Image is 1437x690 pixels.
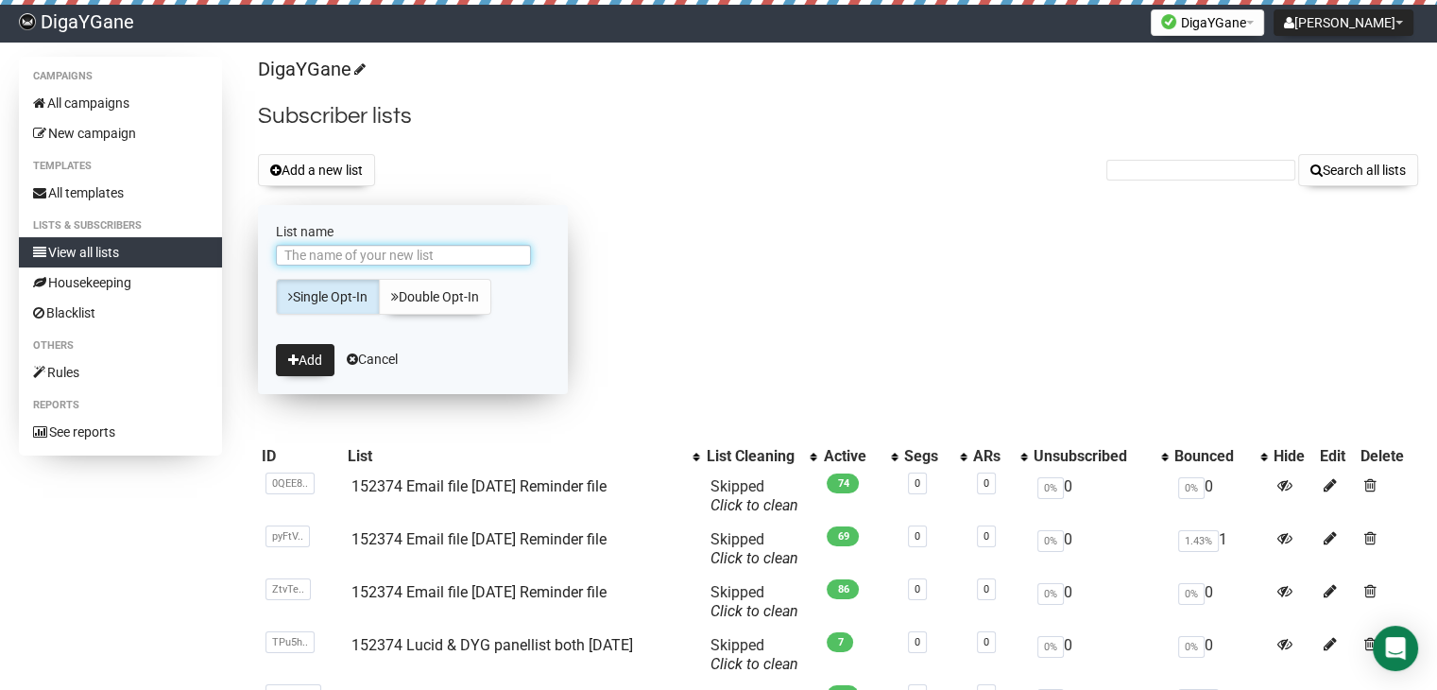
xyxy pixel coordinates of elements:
span: 0% [1037,477,1064,499]
button: Add a new list [258,154,375,186]
a: View all lists [19,237,222,267]
a: All templates [19,178,222,208]
a: 152374 Email file [DATE] Reminder file [351,583,607,601]
a: 152374 Lucid & DYG panellist both [DATE] [351,636,633,654]
td: 0 [1171,629,1270,681]
div: Edit [1320,447,1352,466]
li: Others [19,335,222,357]
input: The name of your new list [276,245,531,266]
div: Delete [1360,447,1414,466]
td: 0 [1030,576,1171,629]
span: 74 [827,474,859,493]
th: ARs: No sort applied, activate to apply an ascending sort [969,443,1030,470]
span: 0% [1037,636,1064,658]
a: 0 [984,477,989,490]
label: List name [276,223,550,240]
a: New campaign [19,118,222,148]
a: Double Opt-In [379,279,491,315]
span: Skipped [710,636,797,673]
th: List Cleaning: No sort applied, activate to apply an ascending sort [702,443,819,470]
td: 0 [1171,470,1270,523]
span: 0% [1037,530,1064,552]
a: Blacklist [19,298,222,328]
th: Unsubscribed: No sort applied, activate to apply an ascending sort [1030,443,1171,470]
button: Search all lists [1298,154,1418,186]
a: Rules [19,357,222,388]
li: Reports [19,394,222,417]
a: 0 [915,583,920,595]
button: [PERSON_NAME] [1274,9,1413,36]
a: All campaigns [19,88,222,118]
a: 152374 Email file [DATE] Reminder file [351,477,607,495]
span: 86 [827,579,859,599]
span: 7 [827,632,853,652]
span: ZtvTe.. [265,578,311,600]
td: 0 [1030,470,1171,523]
th: Bounced: No sort applied, activate to apply an ascending sort [1171,443,1270,470]
button: DigaYGane [1151,9,1264,36]
div: List Cleaning [706,447,800,466]
li: Lists & subscribers [19,215,222,237]
span: 69 [827,526,859,546]
div: ID [262,447,340,466]
span: TPu5h.. [265,631,315,653]
span: Skipped [710,530,797,567]
a: 0 [984,583,989,595]
div: Unsubscribed [1034,447,1152,466]
a: 0 [984,530,989,543]
a: 0 [984,636,989,648]
a: 0 [915,636,920,648]
th: Edit: No sort applied, sorting is disabled [1316,443,1356,470]
a: DigaYGane [258,58,363,80]
th: Active: No sort applied, activate to apply an ascending sort [819,443,900,470]
a: Click to clean [710,602,797,620]
a: 152374 Email file [DATE] Reminder file [351,530,607,548]
th: Segs: No sort applied, activate to apply an ascending sort [900,443,969,470]
th: List: No sort applied, activate to apply an ascending sort [344,443,703,470]
span: 1.43% [1178,530,1219,552]
span: 0% [1178,583,1205,605]
img: f83b26b47af82e482c948364ee7c1d9c [19,13,36,30]
div: Segs [904,447,950,466]
a: 0 [915,477,920,490]
td: 0 [1171,576,1270,629]
a: Click to clean [710,549,797,567]
a: 0 [915,530,920,543]
div: Active [823,447,881,466]
div: Hide [1274,447,1313,466]
span: Skipped [710,477,797,514]
a: Click to clean [710,655,797,673]
span: Skipped [710,583,797,620]
th: Delete: No sort applied, sorting is disabled [1357,443,1418,470]
a: Click to clean [710,496,797,514]
span: pyFtV.. [265,526,310,547]
div: Bounced [1174,447,1251,466]
th: ID: No sort applied, sorting is disabled [258,443,344,470]
span: 0% [1178,636,1205,658]
span: 0QEE8.. [265,473,315,494]
td: 0 [1030,523,1171,576]
a: Cancel [347,352,398,367]
li: Templates [19,155,222,178]
a: Single Opt-In [276,279,380,315]
th: Hide: No sort applied, sorting is disabled [1270,443,1317,470]
h2: Subscriber lists [258,99,1418,133]
div: ARs [973,447,1011,466]
div: List [348,447,684,466]
td: 0 [1030,629,1171,681]
button: Add [276,344,334,376]
a: Housekeeping [19,267,222,298]
span: 0% [1178,477,1205,499]
a: See reports [19,417,222,447]
td: 1 [1171,523,1270,576]
li: Campaigns [19,65,222,88]
span: 0% [1037,583,1064,605]
img: favicons [1161,14,1176,29]
div: Open Intercom Messenger [1373,626,1418,671]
